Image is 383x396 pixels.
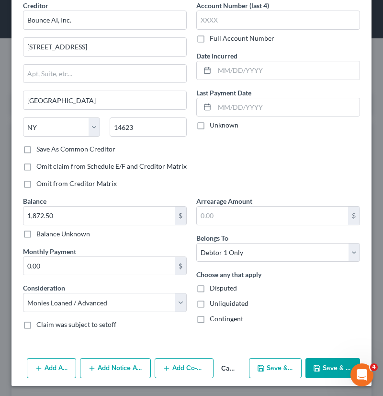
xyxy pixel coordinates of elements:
label: Consideration [23,283,65,293]
div: $ [175,207,186,225]
label: Unknown [210,120,238,130]
div: $ [348,207,360,225]
input: Enter zip... [110,117,187,137]
button: Save & New [249,358,302,378]
label: Date Incurred [196,51,237,61]
input: XXXX [196,11,360,30]
span: Omit from Creditor Matrix [36,179,117,187]
div: $ [175,257,186,275]
input: MM/DD/YYYY [214,61,360,80]
input: 0.00 [197,207,348,225]
span: Creditor [23,1,48,10]
span: Omit claim from Schedule E/F and Creditor Matrix [36,162,187,170]
span: Disputed [210,284,237,292]
label: Balance Unknown [36,229,90,239]
label: Save As Common Creditor [36,144,115,154]
input: Apt, Suite, etc... [23,65,186,83]
button: Save & Close [305,358,360,378]
button: Add Action [27,358,76,378]
iframe: Intercom live chat [350,363,373,386]
input: Enter address... [23,38,186,56]
label: Last Payment Date [196,88,251,98]
input: Search creditor by name... [23,11,187,30]
label: Balance [23,196,46,206]
span: Claim was subject to setoff [36,320,116,328]
button: Cancel [214,359,245,378]
span: Unliquidated [210,299,248,307]
input: Enter city... [23,91,186,109]
span: Contingent [210,314,243,323]
label: Full Account Number [210,34,274,43]
label: Arrearage Amount [196,196,252,206]
label: Monthly Payment [23,246,76,256]
span: Belongs To [196,234,228,242]
input: MM/DD/YYYY [214,98,360,116]
label: Choose any that apply [196,269,261,280]
button: Add Co-Debtor [155,358,214,378]
button: Add Notice Address [80,358,151,378]
input: 0.00 [23,257,175,275]
input: 0.00 [23,207,175,225]
label: Account Number (last 4) [196,0,269,11]
span: 4 [370,363,378,371]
